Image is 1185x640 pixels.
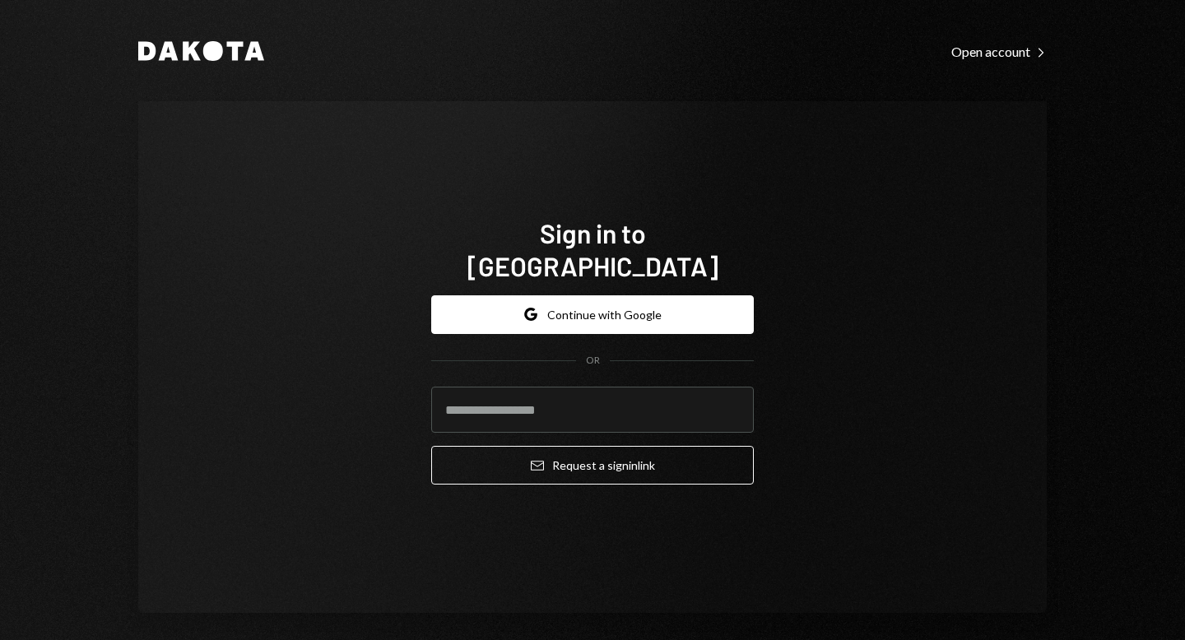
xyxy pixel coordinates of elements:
button: Request a signinlink [431,446,754,485]
h1: Sign in to [GEOGRAPHIC_DATA] [431,216,754,282]
a: Open account [951,42,1047,60]
div: OR [586,354,600,368]
button: Continue with Google [431,295,754,334]
div: Open account [951,44,1047,60]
